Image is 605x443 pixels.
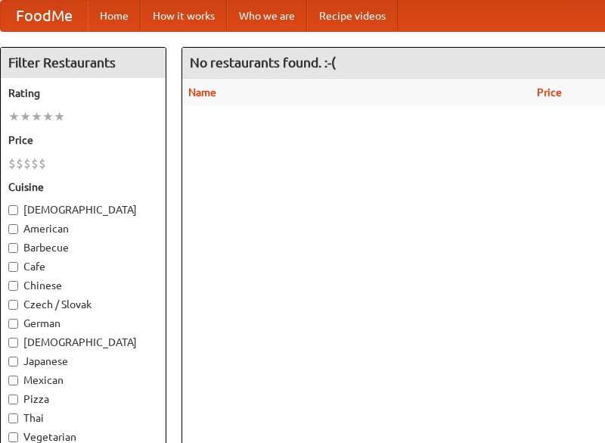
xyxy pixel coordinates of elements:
label: Cafe [8,259,158,274]
li: $ [23,155,31,172]
label: Mexican [8,373,158,388]
label: American [8,221,158,236]
input: [DEMOGRAPHIC_DATA] [8,205,18,215]
label: Czech / Slovak [8,297,158,312]
li: $ [16,155,23,172]
h5: Rating [8,86,158,101]
li: $ [39,155,46,172]
label: German [8,316,158,331]
h4: Filter Restaurants [1,48,166,78]
input: Thai [8,413,18,423]
a: FoodMe [1,1,88,31]
li: ★ [20,108,31,125]
label: Japanese [8,354,158,369]
h5: Cuisine [8,179,158,195]
label: Chinese [8,278,158,293]
input: German [8,319,18,329]
ng-pluralize: No restaurants found. :-( [190,55,336,70]
li: ★ [8,108,20,125]
a: Recipe videos [307,1,398,31]
a: Who we are [227,1,307,31]
label: [DEMOGRAPHIC_DATA] [8,335,158,350]
label: [DEMOGRAPHIC_DATA] [8,202,158,217]
input: American [8,224,18,234]
li: $ [31,155,39,172]
input: Czech / Slovak [8,300,18,310]
input: Vegetarian [8,432,18,442]
input: Chinese [8,281,18,291]
input: Mexican [8,376,18,385]
a: Home [88,1,141,31]
input: Japanese [8,357,18,367]
input: Barbecue [8,243,18,253]
label: Thai [8,410,158,426]
li: ★ [31,108,42,125]
label: Pizza [8,392,158,407]
a: How it works [141,1,227,31]
input: Cafe [8,262,18,272]
input: [DEMOGRAPHIC_DATA] [8,338,18,348]
input: Pizza [8,395,18,404]
li: $ [8,155,16,172]
h5: Price [8,133,158,148]
li: ★ [42,108,54,125]
a: Price [537,86,562,98]
a: Name [188,86,216,98]
li: ★ [54,108,65,125]
label: Barbecue [8,240,158,255]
